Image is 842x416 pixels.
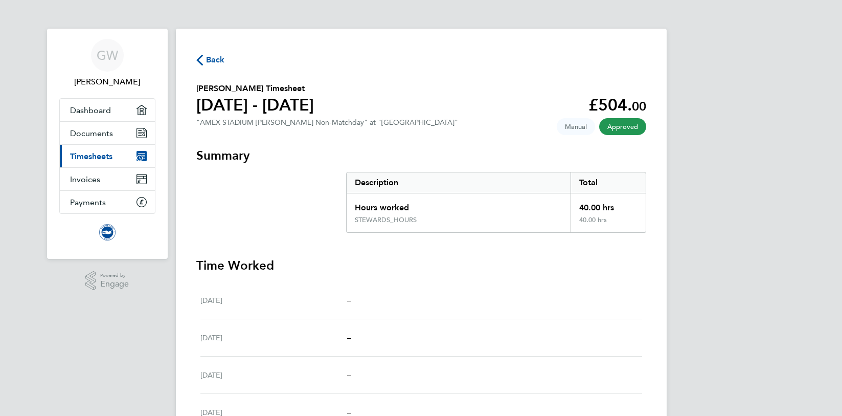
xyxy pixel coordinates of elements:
[599,118,646,135] span: This timesheet has been approved.
[60,122,155,144] a: Documents
[632,99,646,114] span: 00
[557,118,595,135] span: This timesheet was manually created.
[59,76,155,88] span: Giles Wheeler
[200,369,348,381] div: [DATE]
[70,174,100,184] span: Invoices
[70,198,106,207] span: Payments
[59,39,155,88] a: GW[PERSON_NAME]
[60,191,155,213] a: Payments
[196,53,225,66] button: Back
[59,224,155,240] a: Go to home page
[70,105,111,115] span: Dashboard
[200,294,348,306] div: [DATE]
[347,193,571,216] div: Hours worked
[100,280,129,289] span: Engage
[347,333,351,342] span: –
[200,332,348,344] div: [DATE]
[196,82,314,95] h2: [PERSON_NAME] Timesheet
[347,172,571,193] div: Description
[60,168,155,190] a: Invoices
[347,295,351,305] span: –
[571,172,645,193] div: Total
[196,95,314,115] h1: [DATE] - [DATE]
[60,145,155,167] a: Timesheets
[346,172,646,233] div: Summary
[70,151,112,161] span: Timesheets
[97,49,118,62] span: GW
[588,95,646,115] app-decimal: £504.
[196,118,458,127] div: "AMEX STADIUM [PERSON_NAME] Non-Matchday" at "[GEOGRAPHIC_DATA]"
[571,193,645,216] div: 40.00 hrs
[347,370,351,380] span: –
[355,216,417,224] div: STEWARDS_HOURS
[47,29,168,259] nav: Main navigation
[60,99,155,121] a: Dashboard
[206,54,225,66] span: Back
[571,216,645,232] div: 40.00 hrs
[196,147,646,164] h3: Summary
[85,271,129,291] a: Powered byEngage
[196,257,646,274] h3: Time Worked
[100,271,129,280] span: Powered by
[99,224,116,240] img: brightonandhovealbion-logo-retina.png
[70,128,113,138] span: Documents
